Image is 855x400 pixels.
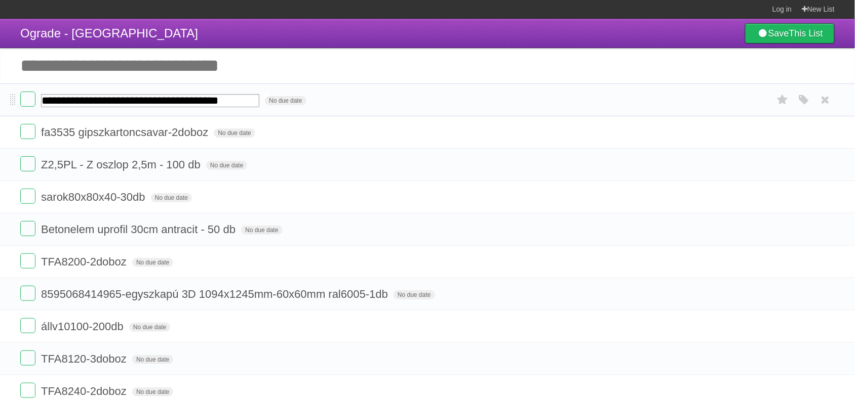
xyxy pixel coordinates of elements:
span: Z2,5PL - Z oszlop 2,5m - 100 db [41,158,203,171]
label: Done [20,124,35,139]
a: SaveThis List [745,23,835,43]
label: Done [20,221,35,236]
span: No due date [241,226,282,235]
span: No due date [214,128,255,138]
span: No due date [394,290,435,299]
span: TFA8240-2doboz [41,385,129,397]
label: Done [20,92,35,107]
span: No due date [132,258,173,267]
span: fa3535 gipszkartoncsavar-2doboz [41,126,211,139]
span: állv10100-200db [41,320,126,333]
label: Done [20,350,35,366]
label: Done [20,156,35,171]
span: No due date [151,193,192,202]
span: TFA8120-3doboz [41,352,129,365]
b: This List [789,28,823,38]
span: 8595068414965-egyszkapú 3D 1094x1245mm-60x60mm ral6005-1db [41,288,391,300]
label: Done [20,253,35,269]
span: No due date [132,355,173,364]
span: TFA8200-2doboz [41,255,129,268]
span: No due date [206,161,247,170]
span: sarok80x80x40-30db [41,191,147,203]
label: Star task [773,92,792,108]
label: Done [20,189,35,204]
label: Done [20,383,35,398]
span: No due date [132,387,173,396]
label: Done [20,286,35,301]
label: Done [20,318,35,333]
span: Betonelem uprofil 30cm antracit - 50 db [41,223,238,236]
span: No due date [265,96,306,105]
span: Ograde - [GEOGRAPHIC_DATA] [20,26,198,40]
span: No due date [129,323,170,332]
